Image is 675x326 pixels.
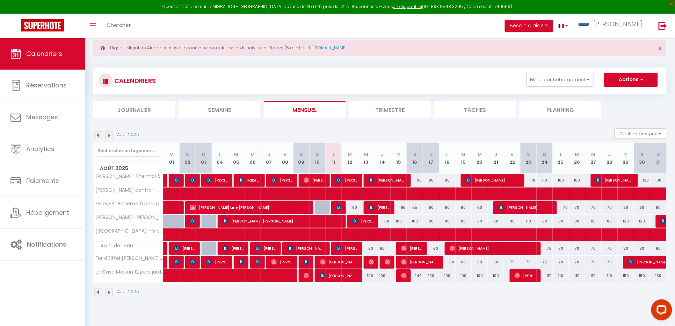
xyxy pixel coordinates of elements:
th: 08 [277,143,293,174]
div: 60 [488,256,504,269]
input: Rechercher un logement... [97,144,159,157]
span: [PERSON_NAME] [206,173,227,187]
button: Actions [604,73,658,87]
span: [PERSON_NAME] [PERSON_NAME] Thermal 10 pers [95,215,165,220]
span: [PERSON_NAME] [190,214,195,228]
div: 100 [553,174,569,187]
span: [PERSON_NAME] [352,214,373,228]
div: 100 [650,174,667,187]
div: 150 [650,269,667,282]
div: 70 [569,256,585,269]
span: [PERSON_NAME] [401,269,406,282]
th: 03 [196,143,212,174]
th: 21 [488,143,504,174]
abbr: L [446,151,448,158]
th: 16 [407,143,423,174]
span: Hébergement [26,208,69,217]
div: 80 [472,215,488,228]
abbr: M [234,151,239,158]
abbr: D [316,151,319,158]
img: logout [659,21,667,30]
div: 80 [618,201,634,214]
abbr: J [381,151,384,158]
th: 23 [520,143,536,174]
span: [PERSON_NAME] [190,255,195,269]
div: 60 [423,201,439,214]
span: [PERSON_NAME] [304,269,309,282]
span: [PERSON_NAME] [401,242,422,255]
div: 80 [488,215,504,228]
th: 31 [650,143,667,174]
span: [PERSON_NAME] [174,255,179,269]
abbr: L [219,151,221,158]
img: ... [579,23,589,26]
div: 60 [472,256,488,269]
span: [PERSON_NAME] [336,242,357,255]
span: [PERSON_NAME] [271,173,292,187]
abbr: D [202,151,206,158]
div: 80 [602,215,618,228]
th: 29 [618,143,634,174]
th: 19 [456,143,472,174]
div: 70 [585,242,601,255]
div: 110 [537,269,553,282]
span: [PERSON_NAME] Thermal à 2 min - 8 pers- parking chez [PERSON_NAME] [95,174,165,179]
a: [PERSON_NAME] [164,174,167,187]
abbr: S [186,151,189,158]
th: 20 [472,143,488,174]
span: [PERSON_NAME] [288,242,325,255]
div: 100 [472,269,488,282]
th: 30 [634,143,650,174]
span: [PERSON_NAME] Line [PERSON_NAME] [190,201,308,214]
div: 70 [569,201,585,214]
div: 110 [520,215,536,228]
button: Gestion des prix [615,128,667,139]
div: 150 [618,269,634,282]
a: ... [PERSON_NAME] [573,14,651,38]
abbr: L [333,151,335,158]
span: Chercher [107,21,131,29]
abbr: M [462,151,466,158]
div: 110 [602,269,618,282]
span: [PERSON_NAME] [450,242,535,255]
div: 80 [553,215,569,228]
span: [PERSON_NAME] [271,255,292,269]
span: [PERSON_NAME] [304,255,309,269]
abbr: V [170,151,173,158]
abbr: S [527,151,530,158]
div: 80 [456,215,472,228]
div: 60 [472,201,488,214]
div: 90 [423,174,439,187]
th: 18 [439,143,455,174]
abbr: D [429,151,433,158]
abbr: D [543,151,546,158]
th: 17 [423,143,439,174]
div: 70 [602,201,618,214]
div: 75 [504,256,520,269]
li: Tâches [434,101,516,118]
span: [PERSON_NAME] [336,201,341,214]
div: 65 [407,201,423,214]
span: [GEOGRAPHIC_DATA] - 5 pers. [95,228,165,234]
div: 70 [553,242,569,255]
span: Août 2025 [94,163,163,173]
th: 07 [261,143,277,174]
th: 11 [326,143,342,174]
span: Fer d'Eiffel [PERSON_NAME] 6 pers [95,256,165,261]
button: Close [658,45,662,52]
span: La Casa Maison 12 pers jardin [95,269,165,275]
div: 60 [439,256,455,269]
button: Filtrer par hébergement [527,73,594,87]
div: 60 [423,242,439,255]
div: 140 [407,269,423,282]
div: 60 [456,201,472,214]
div: 70 [602,242,618,255]
div: Urgent : Migration Airbnb nécessaire pour votre compte, merci de suivre ces étapes (5 min) - [93,40,667,56]
th: 24 [537,143,553,174]
div: 65 [391,201,407,214]
abbr: V [283,151,286,158]
a: en cliquant ici [393,3,422,9]
div: 110 [569,269,585,282]
div: 80 [439,174,455,187]
span: Fake [PERSON_NAME] [239,173,260,187]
